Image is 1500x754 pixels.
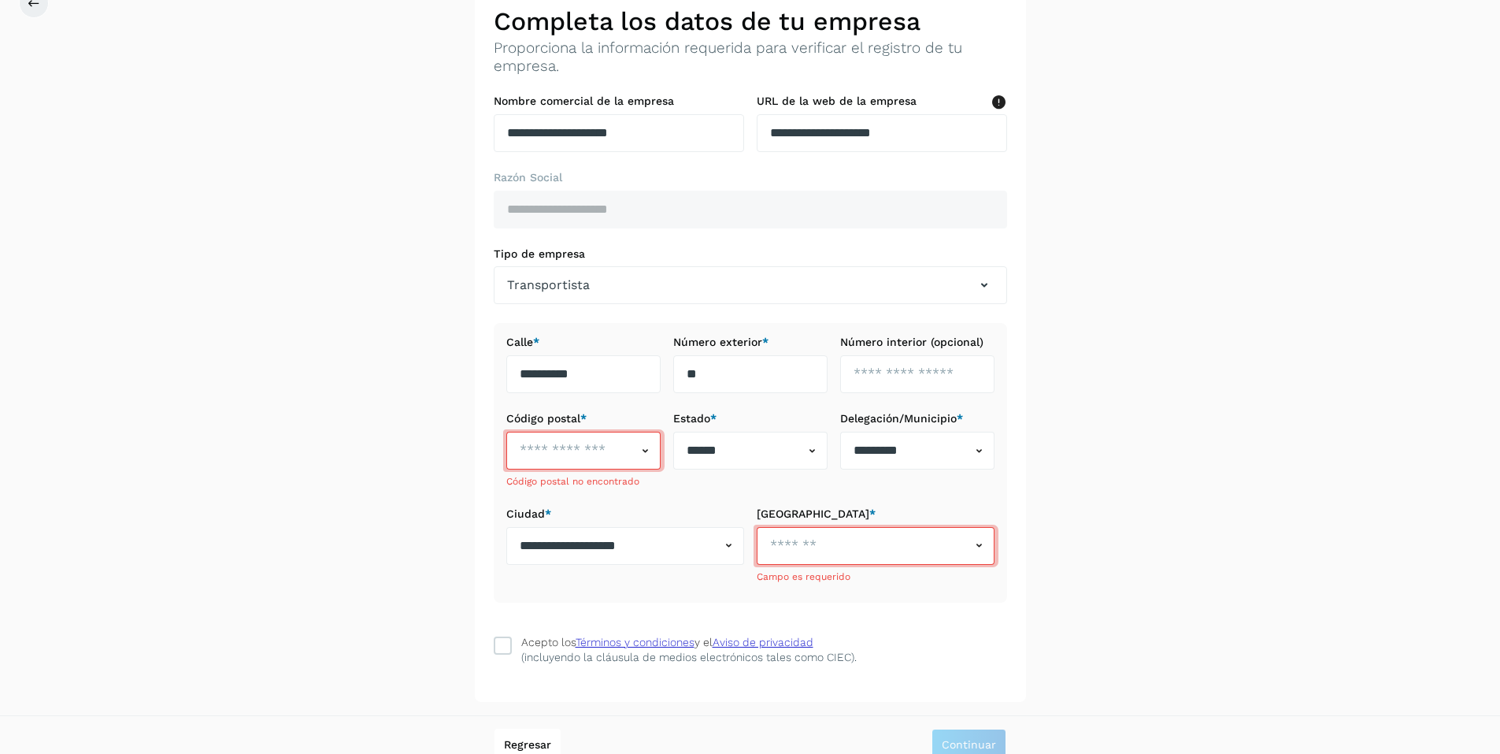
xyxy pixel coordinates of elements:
[757,571,850,582] span: Campo es requerido
[494,247,1007,261] label: Tipo de empresa
[507,276,590,295] span: Transportista
[506,412,661,425] label: Código postal
[757,507,994,521] label: [GEOGRAPHIC_DATA]
[521,634,813,651] div: Acepto los y el
[576,636,694,648] a: Términos y condiciones
[494,39,1007,76] p: Proporciona la información requerida para verificar el registro de tu empresa.
[494,6,1007,36] h2: Completa los datos de tu empresa
[506,507,744,521] label: Ciudad
[713,636,813,648] a: Aviso de privacidad
[757,95,1007,108] label: URL de la web de la empresa
[840,412,994,425] label: Delegación/Municipio
[506,336,661,349] label: Calle
[840,336,994,349] label: Número interior (opcional)
[506,476,639,487] span: Código postal no encontrado
[504,739,551,750] span: Regresar
[521,651,857,664] p: (incluyendo la cláusula de medios electrónicos tales como CIEC).
[942,739,996,750] span: Continuar
[494,95,744,108] label: Nombre comercial de la empresa
[673,336,828,349] label: Número exterior
[494,171,1007,184] label: Razón Social
[673,412,828,425] label: Estado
